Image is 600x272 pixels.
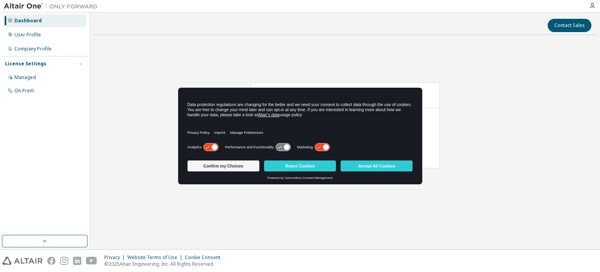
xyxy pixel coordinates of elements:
img: altair_logo.svg [2,257,43,265]
p: © 2025 Altair Engineering, Inc. All Rights Reserved. [104,261,225,267]
div: Cookie Consent [185,254,225,261]
div: Dashboard [14,18,42,24]
img: linkedin.svg [73,257,81,265]
div: Website Terms of Use [127,254,185,261]
div: Company Profile [14,46,52,52]
img: Altair One [4,2,102,10]
div: Managed [14,74,36,81]
div: License Settings [5,61,46,67]
div: On Prem [14,88,34,94]
span: AU Mechanical Engineer [255,87,321,95]
img: youtube.svg [86,257,97,265]
button: Contact Sales [548,19,591,32]
div: User Profile [14,32,41,38]
img: instagram.svg [60,257,68,265]
div: Privacy [104,254,127,261]
img: facebook.svg [47,257,55,265]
